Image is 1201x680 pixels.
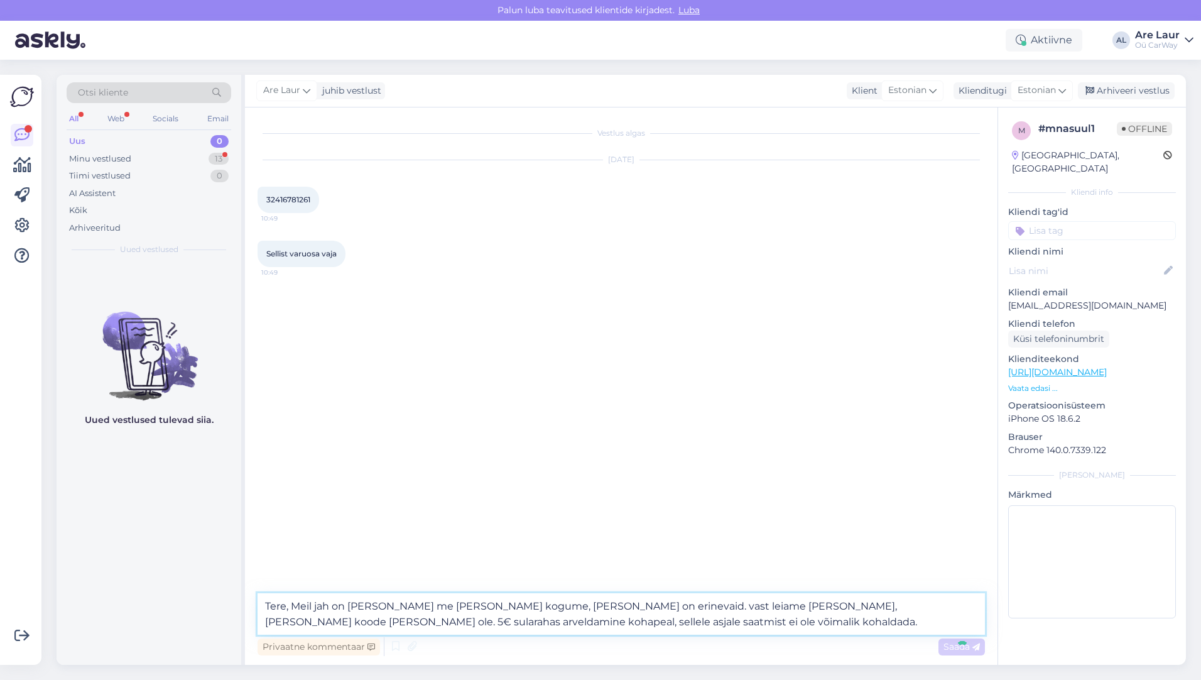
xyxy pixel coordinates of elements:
[10,85,34,109] img: Askly Logo
[675,4,704,16] span: Luba
[261,268,308,277] span: 10:49
[1008,331,1109,348] div: Küsi telefoninumbrit
[150,111,181,127] div: Socials
[263,84,300,97] span: Are Laur
[1008,412,1176,425] p: iPhone OS 18.6.2
[209,153,229,165] div: 13
[1078,82,1175,99] div: Arhiveeri vestlus
[1012,149,1163,175] div: [GEOGRAPHIC_DATA], [GEOGRAPHIC_DATA]
[888,84,927,97] span: Estonian
[1006,29,1082,52] div: Aktiivne
[85,414,214,427] p: Uued vestlused tulevad siia.
[105,111,127,127] div: Web
[1008,383,1176,394] p: Vaata edasi ...
[1135,30,1193,50] a: Are LaurOü CarWay
[1117,122,1172,136] span: Offline
[205,111,231,127] div: Email
[1008,221,1176,240] input: Lisa tag
[1008,366,1107,378] a: [URL][DOMAIN_NAME]
[210,135,229,148] div: 0
[261,214,308,223] span: 10:49
[266,249,337,258] span: Sellist varuosa vaja
[1135,40,1180,50] div: Oü CarWay
[1008,245,1176,258] p: Kliendi nimi
[1009,264,1161,278] input: Lisa nimi
[78,86,128,99] span: Otsi kliente
[1008,430,1176,444] p: Brauser
[1008,444,1176,457] p: Chrome 140.0.7339.122
[1018,126,1025,135] span: m
[1008,206,1176,219] p: Kliendi tag'id
[258,154,985,165] div: [DATE]
[69,135,85,148] div: Uus
[69,170,131,182] div: Tiimi vestlused
[1008,317,1176,331] p: Kliendi telefon
[1008,187,1176,198] div: Kliendi info
[1135,30,1180,40] div: Are Laur
[1008,488,1176,502] p: Märkmed
[1008,286,1176,299] p: Kliendi email
[69,187,116,200] div: AI Assistent
[266,195,310,204] span: 32416781261
[1008,299,1176,312] p: [EMAIL_ADDRESS][DOMAIN_NAME]
[57,289,241,402] img: No chats
[317,84,381,97] div: juhib vestlust
[69,222,121,234] div: Arhiveeritud
[954,84,1007,97] div: Klienditugi
[120,244,178,255] span: Uued vestlused
[1008,469,1176,481] div: [PERSON_NAME]
[1008,353,1176,366] p: Klienditeekond
[67,111,81,127] div: All
[69,204,87,217] div: Kõik
[1112,31,1130,49] div: AL
[847,84,878,97] div: Klient
[1038,121,1117,136] div: # mnasuul1
[1008,399,1176,412] p: Operatsioonisüsteem
[1018,84,1056,97] span: Estonian
[258,128,985,139] div: Vestlus algas
[69,153,131,165] div: Minu vestlused
[210,170,229,182] div: 0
